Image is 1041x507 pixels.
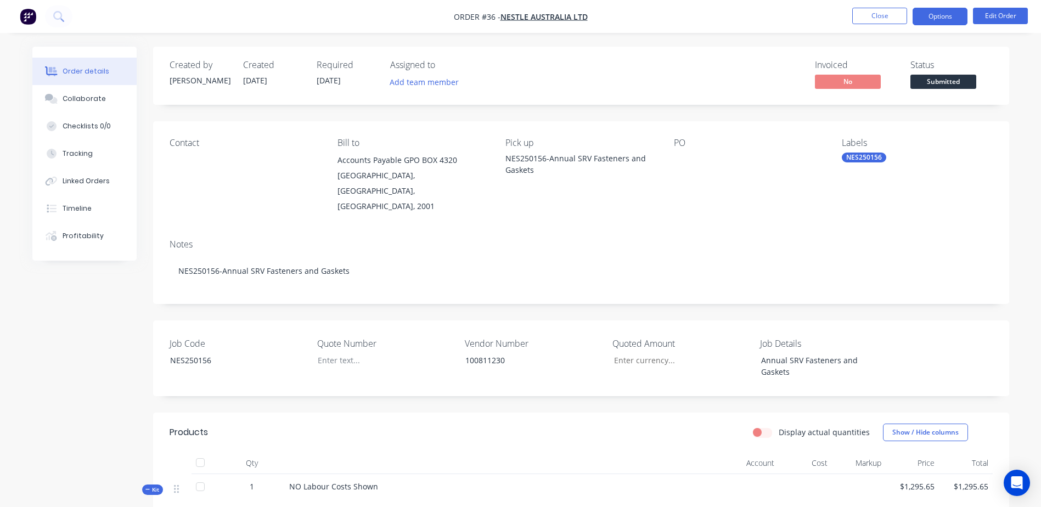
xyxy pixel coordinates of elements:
label: Vendor Number [465,337,602,350]
div: Qty [219,452,285,474]
span: $1,295.65 [890,481,935,492]
div: PO [674,138,824,148]
div: Annual SRV Fasteners and Gaskets [752,352,890,380]
div: Cost [779,452,832,474]
span: [DATE] [317,75,341,86]
div: Price [886,452,939,474]
div: Pick up [505,138,656,148]
a: Nestle Australia Ltd [500,12,588,22]
label: Display actual quantities [779,426,870,438]
span: Kit [145,486,160,494]
label: Job Code [170,337,307,350]
div: Status [910,60,993,70]
button: Edit Order [973,8,1028,24]
div: Collaborate [63,94,106,104]
button: Submitted [910,75,976,91]
div: Products [170,426,208,439]
button: Close [852,8,907,24]
div: Created by [170,60,230,70]
button: Add team member [384,75,464,89]
span: $1,295.65 [943,481,988,492]
div: NES250156 [842,153,886,162]
div: Bill to [337,138,488,148]
button: Profitability [32,222,137,250]
span: Order #36 - [454,12,500,22]
span: 1 [250,481,254,492]
div: NES250156 [161,352,299,368]
label: Quote Number [317,337,454,350]
label: Job Details [760,337,897,350]
div: [GEOGRAPHIC_DATA], [GEOGRAPHIC_DATA], [GEOGRAPHIC_DATA], 2001 [337,168,488,214]
button: Order details [32,58,137,85]
div: Labels [842,138,992,148]
div: Timeline [63,204,92,213]
div: Checklists 0/0 [63,121,111,131]
div: Required [317,60,377,70]
span: No [815,75,881,88]
button: Linked Orders [32,167,137,195]
div: Accounts Payable GPO BOX 4320[GEOGRAPHIC_DATA], [GEOGRAPHIC_DATA], [GEOGRAPHIC_DATA], 2001 [337,153,488,214]
div: Kit [142,485,163,495]
div: Total [939,452,993,474]
div: Profitability [63,231,104,241]
label: Quoted Amount [612,337,750,350]
input: Enter currency... [605,352,750,369]
div: Created [243,60,303,70]
button: Checklists 0/0 [32,112,137,140]
button: Timeline [32,195,137,222]
div: Accounts Payable GPO BOX 4320 [337,153,488,168]
div: Open Intercom Messenger [1004,470,1030,496]
span: Submitted [910,75,976,88]
button: Tracking [32,140,137,167]
button: Collaborate [32,85,137,112]
div: 100811230 [457,352,594,368]
div: NES250156-Annual SRV Fasteners and Gaskets [170,254,993,288]
div: Account [669,452,779,474]
div: Order details [63,66,109,76]
div: Notes [170,239,993,250]
span: [DATE] [243,75,267,86]
div: Tracking [63,149,93,159]
button: Add team member [390,75,465,89]
div: NES250156-Annual SRV Fasteners and Gaskets [505,153,656,176]
div: [PERSON_NAME] [170,75,230,86]
span: NO Labour Costs Shown [289,481,378,492]
div: Markup [832,452,886,474]
img: Factory [20,8,36,25]
div: Invoiced [815,60,897,70]
div: Contact [170,138,320,148]
button: Show / Hide columns [883,424,968,441]
div: Assigned to [390,60,500,70]
div: Linked Orders [63,176,110,186]
button: Options [913,8,967,25]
